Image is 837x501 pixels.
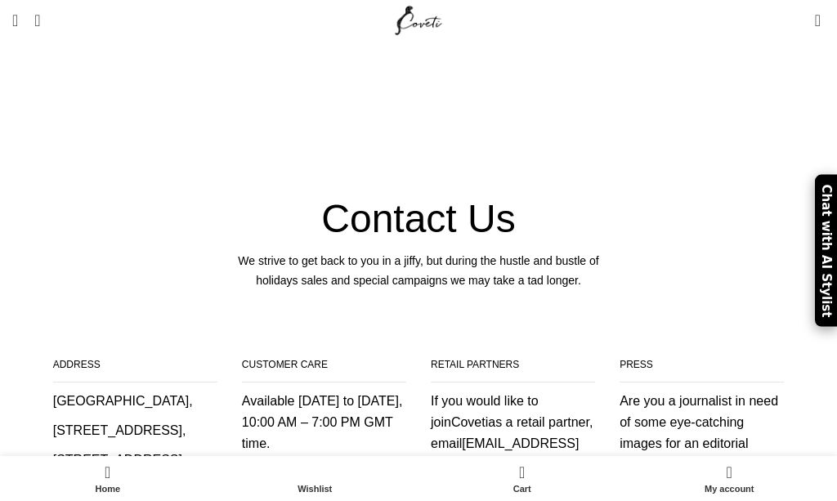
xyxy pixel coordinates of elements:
a: [EMAIL_ADDRESS][DOMAIN_NAME] [431,436,579,472]
span: Cart [427,484,618,494]
p: [GEOGRAPHIC_DATA], [53,391,217,412]
span: Contact us [410,100,478,114]
a: Open mobile menu [4,4,26,37]
h4: RETAIL PARTNERS [431,356,595,382]
a: Coveti [451,415,488,429]
p: [STREET_ADDRESS], [53,420,217,441]
span: My account [634,484,826,494]
span: 0 [816,8,828,20]
div: My wishlist [212,460,419,497]
h4: ADDRESS [53,356,217,382]
a: 0 Cart [418,460,626,497]
a: Home [359,100,394,114]
a: Wishlist [212,460,419,497]
a: 0 [807,4,829,37]
p: Available [DATE] to [DATE], 10:00 AM – 7:00 PM GMT time. [242,391,406,454]
span: Home [12,484,204,494]
h4: Contact Us [321,195,515,243]
a: Home [4,460,212,497]
h4: CUSTOMER CARE [242,356,406,382]
div: My Wishlist [790,4,807,37]
span: Wishlist [220,484,411,494]
div: My cart [418,460,626,497]
a: Search [26,4,48,37]
h1: Contact us [348,53,489,88]
span: 0 [520,460,532,472]
a: My account [626,460,834,497]
div: We strive to get back to you in a jiffy, but during the hustle and bustle of holidays sales and s... [233,251,605,290]
h4: PRESS [620,356,784,382]
p: [STREET_ADDRESS], [53,450,217,471]
a: Site logo [392,12,446,26]
p: Are you a journalist in need of some eye-catching images for an editorial piece? [620,391,784,474]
